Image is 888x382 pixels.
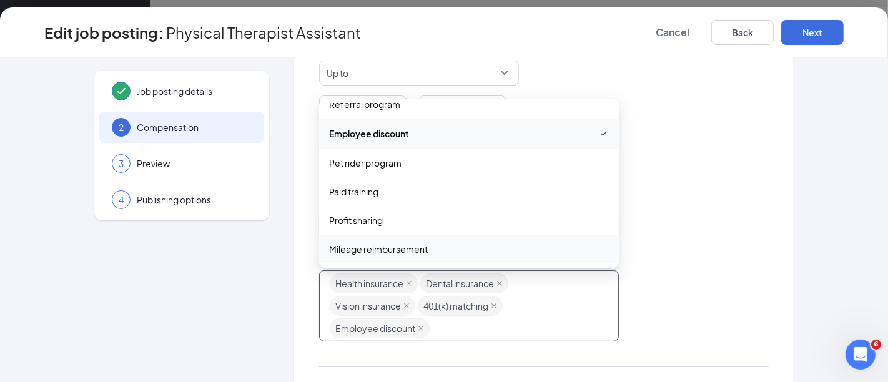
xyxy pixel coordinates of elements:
span: Profit sharing [329,213,383,227]
span: 401(k) matching [423,296,488,315]
span: Job posting details [137,85,252,97]
span: Pet rider program [329,156,402,170]
span: Dental insurance [426,274,494,293]
span: 2 [119,121,124,134]
span: Employee discount [329,127,409,140]
span: close [403,303,410,309]
span: close [496,280,503,286]
button: Back [711,20,774,45]
span: 4 [119,193,124,206]
span: close [406,280,412,286]
span: 3 [119,157,124,170]
span: Vision insurance [335,296,401,315]
iframe: Intercom live chat [846,340,876,370]
span: Physical Therapist Assistant [166,26,361,39]
span: 6 [871,340,881,350]
span: Up to [327,61,348,85]
svg: Checkmark [599,126,609,141]
button: Cancel [641,20,704,45]
span: Referral program [329,97,400,111]
button: Next [781,20,844,45]
h3: Edit job posting: [44,22,164,43]
span: Paid training [329,185,378,198]
span: Employee discount [335,319,415,338]
span: Mileage reimbursement [329,242,428,256]
span: close [491,303,497,309]
span: Health insurance [335,274,403,293]
span: Preview [137,157,252,170]
span: Compensation [137,121,252,134]
span: Publishing options [137,193,252,206]
span: per hour [427,96,461,120]
svg: Checkmark [114,84,129,99]
span: Cancel [656,26,689,39]
span: close [418,325,424,331]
